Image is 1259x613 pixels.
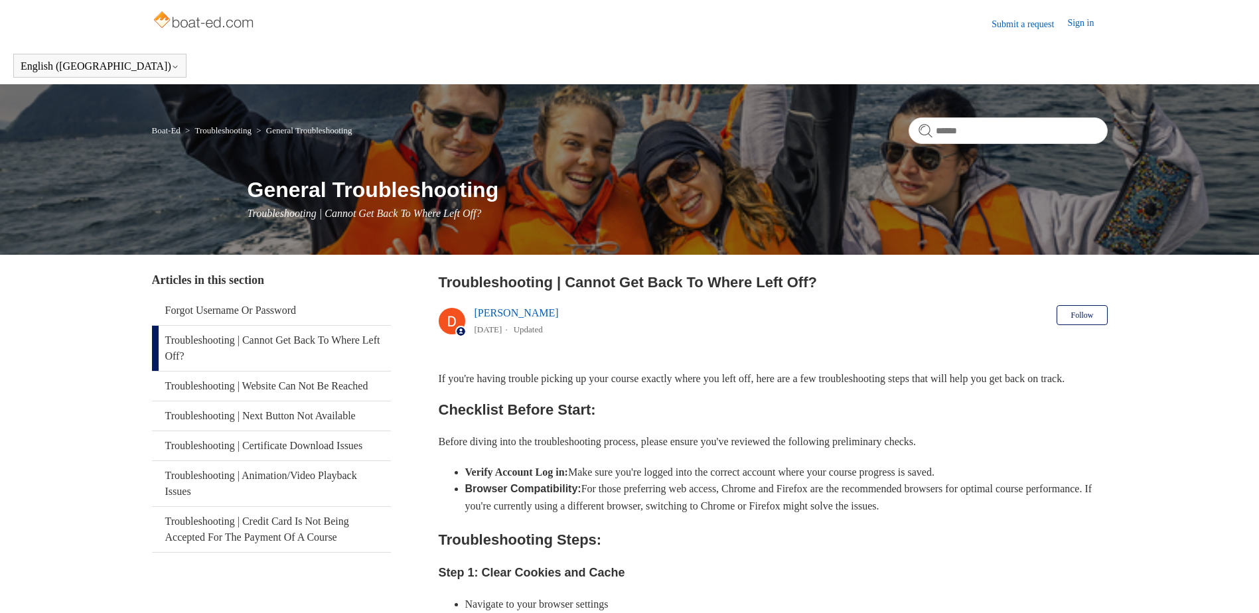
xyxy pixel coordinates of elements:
span: Articles in this section [152,273,264,287]
a: Troubleshooting | Website Can Not Be Reached [152,372,391,401]
h1: General Troubleshooting [248,174,1108,206]
input: Search [909,117,1108,144]
li: Updated [514,324,543,334]
time: 05/14/2024, 16:31 [475,324,502,334]
li: General Troubleshooting [254,125,352,135]
a: Boat-Ed [152,125,181,135]
a: Sign in [1067,16,1107,32]
a: Troubleshooting | Credit Card Is Not Being Accepted For The Payment Of A Course [152,507,391,552]
p: If you're having trouble picking up your course exactly where you left off, here are a few troubl... [439,370,1108,387]
a: General Troubleshooting [266,125,352,135]
button: English ([GEOGRAPHIC_DATA]) [21,60,179,72]
h3: Step 1: Clear Cookies and Cache [439,563,1108,582]
span: Troubleshooting | Cannot Get Back To Where Left Off? [248,208,482,219]
h2: Troubleshooting | Cannot Get Back To Where Left Off? [439,271,1108,293]
a: Troubleshooting | Next Button Not Available [152,401,391,431]
li: Navigate to your browser settings [465,596,1108,613]
li: Boat-Ed [152,125,183,135]
a: Forgot Username Or Password [152,296,391,325]
strong: Verify Account Log in: [465,466,568,478]
h2: Troubleshooting Steps: [439,528,1108,551]
a: Troubleshooting | Cannot Get Back To Where Left Off? [152,326,391,371]
a: Troubleshooting [194,125,251,135]
li: Troubleshooting [183,125,254,135]
h2: Checklist Before Start: [439,398,1108,421]
strong: Browser Compatibility: [465,483,581,494]
li: Make sure you're logged into the correct account where your course progress is saved. [465,464,1108,481]
p: Before diving into the troubleshooting process, please ensure you've reviewed the following preli... [439,433,1108,450]
a: Troubleshooting | Animation/Video Playback Issues [152,461,391,506]
a: Submit a request [992,17,1067,31]
a: [PERSON_NAME] [475,307,559,318]
img: Boat-Ed Help Center home page [152,8,258,34]
a: Troubleshooting | Certificate Download Issues [152,431,391,460]
button: Follow Article [1057,305,1107,325]
li: For those preferring web access, Chrome and Firefox are the recommended browsers for optimal cour... [465,480,1108,514]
